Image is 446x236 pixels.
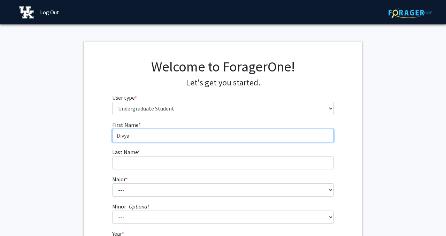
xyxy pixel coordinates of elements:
[112,149,138,155] span: Last Name
[112,202,149,211] label: Minor
[112,58,334,75] h1: Welcome to ForagerOne!
[5,205,30,231] iframe: Chat
[112,121,138,128] span: First Name
[112,78,334,88] h4: Let's get you started.
[112,93,137,102] label: User type
[19,6,34,18] img: University of Kentucky Logo
[126,203,149,210] i: - Optional
[389,7,432,18] img: ForagerOne Logo
[112,175,128,183] label: Major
